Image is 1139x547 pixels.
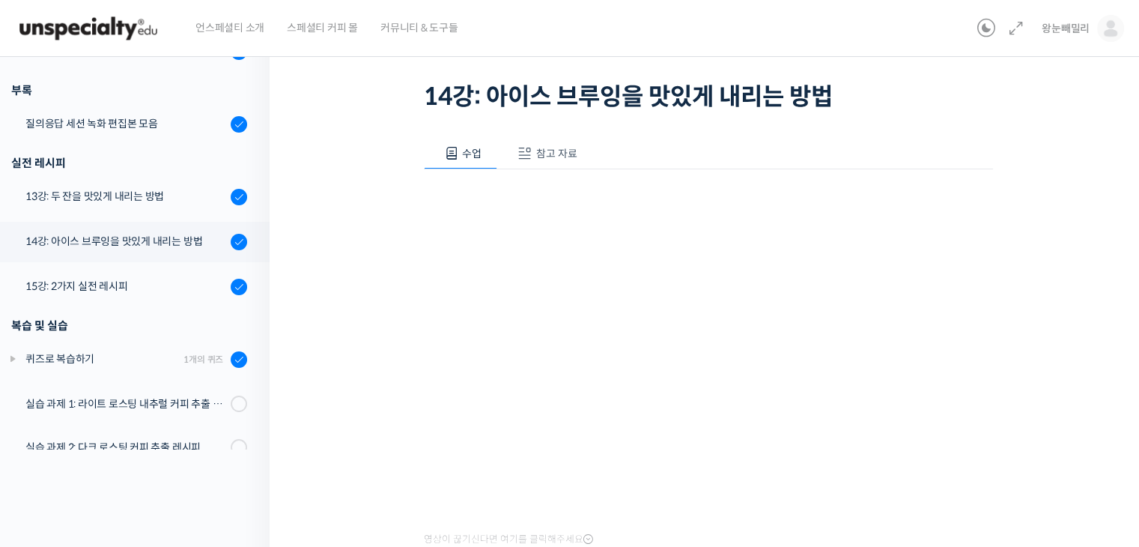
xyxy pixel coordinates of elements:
span: 홈 [47,445,56,457]
a: 대화 [99,423,193,460]
a: 홈 [4,423,99,460]
a: 설정 [193,423,288,460]
span: 대화 [137,446,155,458]
span: 설정 [231,445,249,457]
